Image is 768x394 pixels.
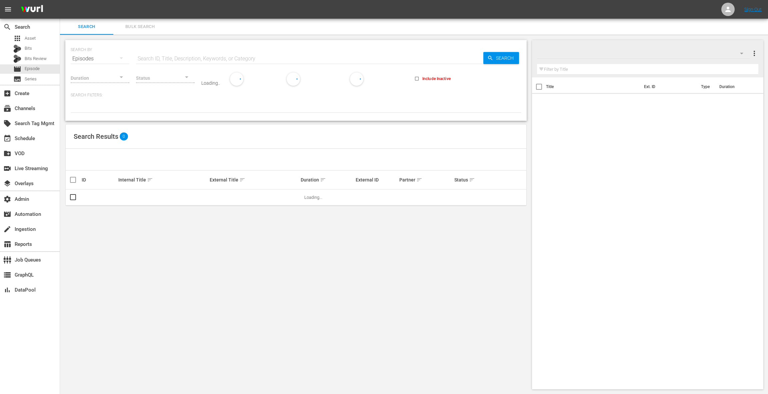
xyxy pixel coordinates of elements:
[118,176,208,184] div: Internal Title
[3,134,11,142] span: Schedule
[744,7,762,12] a: Sign Out
[3,119,11,127] span: Search Tag Mgmt
[25,65,40,72] span: Episode
[3,164,11,172] span: Live Streaming
[16,2,48,17] img: ans4CAIJ8jUAAAAAAAAAAAAAAAAAAAAAAAAgQb4GAAAAAAAAAAAAAAAAAAAAAAAAJMjXAAAAAAAAAAAAAAAAAAAAAAAAgAT5G...
[3,104,11,112] span: Channels
[3,23,11,31] span: Search
[120,132,128,140] span: 0
[416,177,422,183] span: sort
[715,77,755,96] th: Duration
[3,89,11,97] span: Create
[750,49,758,57] span: more_vert
[399,176,452,184] div: Partner
[304,195,322,200] span: Loading...
[3,240,11,248] span: Reports
[493,52,519,64] span: Search
[201,80,220,86] div: Loading..
[25,35,36,42] span: Asset
[13,45,21,53] div: Bits
[25,45,32,52] span: Bits
[71,49,129,68] div: Episodes
[3,286,11,294] span: DataPool
[13,55,21,63] div: Bits Review
[13,65,21,73] span: Episode
[320,177,326,183] span: sort
[3,149,11,157] span: VOD
[3,195,11,203] span: Admin
[3,256,11,264] span: Job Queues
[82,177,116,182] div: ID
[750,45,758,61] button: more_vert
[356,177,397,182] div: External ID
[640,77,697,96] th: Ext. ID
[3,210,11,218] span: Automation
[13,75,21,83] span: Series
[147,177,153,183] span: sort
[546,77,640,96] th: Title
[3,179,11,187] span: Overlays
[239,177,245,183] span: sort
[210,176,299,184] div: External Title
[454,176,489,184] div: Status
[483,52,519,64] button: Search
[117,23,163,31] span: Bulk Search
[697,77,715,96] th: Type
[64,23,109,31] span: Search
[74,132,118,140] span: Search Results
[422,76,451,82] span: Include Inactive
[469,177,475,183] span: sort
[71,92,521,98] p: Search Filters:
[4,5,12,13] span: menu
[301,176,353,184] div: Duration
[13,34,21,42] span: Asset
[25,76,37,82] span: Series
[25,55,47,62] span: Bits Review
[3,271,11,279] span: GraphQL
[3,225,11,233] span: Ingestion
